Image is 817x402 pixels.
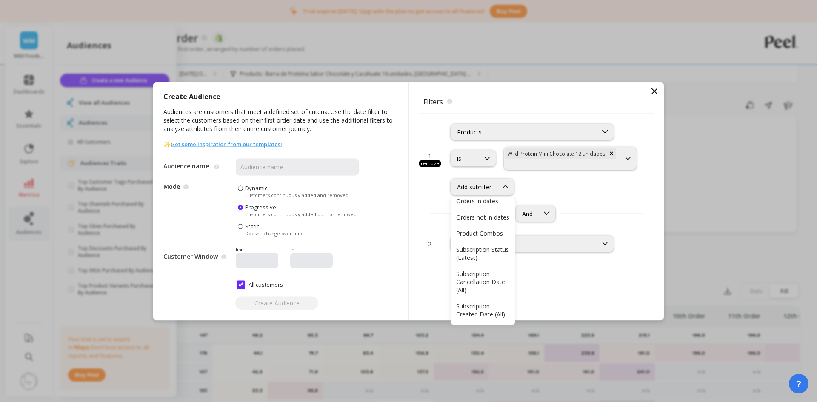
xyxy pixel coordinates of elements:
[457,128,591,136] div: Products
[245,203,276,211] span: Progressive
[419,92,654,111] span: Filters
[789,374,808,393] button: ?
[456,302,510,318] div: Subscription Created Date (All)
[237,280,283,289] span: All customers
[456,229,510,237] div: Product Combos
[456,197,510,205] div: Orders in dates
[163,140,282,148] span: ✨
[456,245,510,262] div: Subscription Status (Latest)
[236,158,359,175] input: Audience name
[457,239,591,248] div: No filter
[245,230,304,236] span: Doesn't change over time
[505,148,607,159] div: Wild Protein Mini Chocolate 12 unidades
[163,92,220,107] span: Create Audience
[245,191,349,198] span: Customers continuously added and removed
[245,222,259,230] span: Static
[456,270,510,294] div: Subscription Cancellation Date (All)
[163,107,398,140] span: Audiences are customers that meet a defined set of criteria. Use the date filter to select the cu...
[163,162,211,170] label: Audience name
[419,160,441,167] div: remove
[456,213,510,221] div: Orders not in dates
[245,211,357,217] span: Customers continuously added but not removed
[428,239,431,248] span: 2
[236,246,287,253] p: from
[163,252,218,261] label: Customer Window
[245,184,267,191] span: Dynamic
[522,209,533,217] div: And
[457,154,473,163] div: is
[796,378,801,390] span: ?
[163,184,236,236] span: Mode
[428,151,431,160] span: 1
[171,140,282,148] a: Get some inspiration from our templates!
[457,182,491,191] div: Add subfilter
[290,246,339,253] p: to
[607,148,616,159] div: Remove Wild Protein Mini Chocolate 12 unidades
